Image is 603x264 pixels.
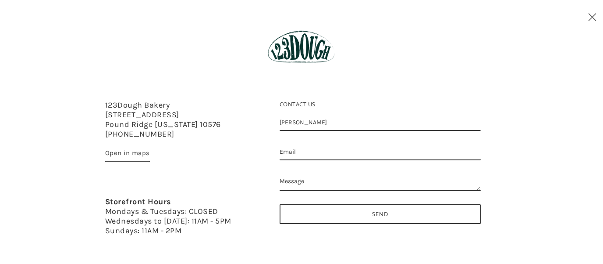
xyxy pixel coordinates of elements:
[105,197,171,206] strong: Storefront Hours
[280,174,481,191] textarea: Message
[280,144,481,160] input: Email
[105,148,150,162] a: Open in maps
[280,115,481,131] input: Your Name
[105,96,231,143] div: 123Dough Bakery [STREET_ADDRESS] Pound Ridge [US_STATE] 10576 [PHONE_NUMBER]
[105,197,231,235] p: Mondays & Tuesdays: CLOSED Wednesdays to [DATE]: 11AM - 5PM Sundays: 11AM - 2PM
[280,204,481,224] input: Send
[280,100,481,115] h3: Contact us
[268,30,335,63] img: 123Dough Bakery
